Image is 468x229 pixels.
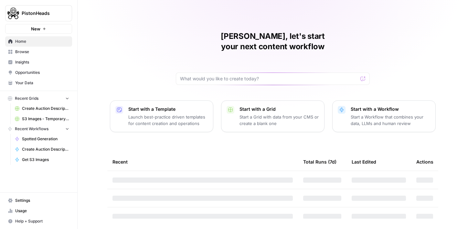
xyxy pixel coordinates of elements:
span: Settings [15,198,69,203]
a: Opportunities [5,67,72,78]
a: Spotted Generation [12,134,72,144]
a: S3 Images - Temporary URLs [12,114,72,124]
p: Start with a Workflow [351,106,430,112]
a: Browse [5,47,72,57]
button: Start with a GridStart a Grid with data from your CMS or create a blank one [221,100,324,132]
a: Home [5,36,72,47]
a: Create Auction Descriptions [12,103,72,114]
span: Insights [15,59,69,65]
span: Recent Workflows [15,126,48,132]
div: Recent [112,153,293,171]
div: Last Edited [352,153,376,171]
a: Insights [5,57,72,67]
span: Get S3 Images [22,157,69,163]
button: Recent Workflows [5,124,72,134]
span: Home [15,39,69,44]
span: Spotted Generation [22,136,69,142]
a: Usage [5,206,72,216]
span: Recent Grids [15,96,38,101]
span: Your Data [15,80,69,86]
p: Start with a Template [128,106,208,112]
button: Help + Support [5,216,72,226]
button: Workspace: PistonHeads [5,5,72,21]
h1: [PERSON_NAME], let's start your next content workflow [176,31,370,52]
a: Get S3 Images [12,155,72,165]
button: Recent Grids [5,94,72,103]
span: Browse [15,49,69,55]
button: Start with a WorkflowStart a Workflow that combines your data, LLMs and human review [332,100,436,132]
p: Start a Grid with data from your CMS or create a blank one [239,114,319,127]
span: Create Auction Description Page [22,146,69,152]
button: New [5,24,72,34]
div: Total Runs (7d) [303,153,336,171]
span: Help + Support [15,218,69,224]
input: What would you like to create today? [180,75,358,82]
a: Your Data [5,78,72,88]
a: Settings [5,195,72,206]
span: PistonHeads [22,10,61,17]
p: Start with a Grid [239,106,319,112]
a: Create Auction Description Page [12,144,72,155]
p: Start a Workflow that combines your data, LLMs and human review [351,114,430,127]
img: PistonHeads Logo [7,7,19,19]
div: Actions [416,153,433,171]
span: S3 Images - Temporary URLs [22,116,69,122]
span: New [31,26,40,32]
span: Usage [15,208,69,214]
p: Launch best-practice driven templates for content creation and operations [128,114,208,127]
span: Create Auction Descriptions [22,106,69,111]
span: Opportunities [15,70,69,75]
button: Start with a TemplateLaunch best-practice driven templates for content creation and operations [110,100,213,132]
